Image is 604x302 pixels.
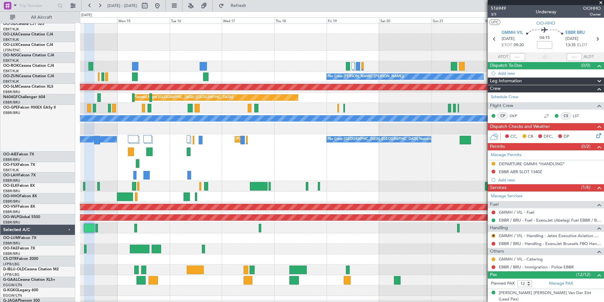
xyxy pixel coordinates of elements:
a: EBBR/BRU [3,220,20,225]
a: EBBR / BRU - Fuel - ExecuJet (Abelag) Fuel EBBR / BRU [499,217,601,223]
span: 04:15 [540,35,550,41]
a: EBBR/BRU [3,251,20,256]
a: EBBR/BRU [3,189,20,193]
a: OO-ROKCessna Citation CJ4 [3,64,54,68]
a: OO-ELKFalcon 8X [3,184,35,188]
a: D-IBLU-OLDCessna Citation M2 [3,267,59,271]
div: Sat 20 [379,17,432,23]
span: EBBR BRU [565,30,585,36]
a: LST [573,113,587,119]
div: No Crew [GEOGRAPHIC_DATA] ([GEOGRAPHIC_DATA] National) [328,135,434,144]
span: OO-LUM [3,236,19,240]
span: CR [528,134,533,140]
span: Services [490,184,506,192]
a: EBBR/BRU [3,199,20,204]
span: Fuel [490,201,498,208]
span: OO-HHO [3,194,20,198]
div: Fri 19 [327,17,379,23]
span: Others [490,248,504,255]
a: EBKT/KJK [3,27,19,32]
a: EGGW/LTN [3,293,22,298]
span: DFC, [544,134,553,140]
span: ATOT [498,54,508,60]
a: EBBR/BRU [3,178,20,183]
div: Mon 15 [117,17,170,23]
span: G-KGKG [3,288,18,292]
span: OO-VSF [3,205,18,209]
a: EBBR/BRU [3,90,20,94]
span: G-GAAL [3,278,18,282]
div: Sun 14 [65,17,117,23]
span: ETOT [502,42,512,48]
span: Refresh [225,3,252,8]
span: OO-GPE [3,106,18,110]
a: OO-LXACessna Citation CJ4 [3,33,53,36]
span: OO-LUX [3,43,18,47]
span: Dispatch To-Dos [490,62,522,69]
a: EBBR/BRU [3,157,20,162]
a: N604GFChallenger 604 [3,95,45,99]
a: OO-HHOFalcon 8X [3,194,37,198]
a: G-GAALCessna Citation XLS+ [3,278,55,282]
a: EBBR/BRU [3,210,20,214]
div: Wed 17 [222,17,274,23]
span: OO-ELK [3,184,17,188]
span: CC, [510,134,517,140]
button: R [492,234,495,238]
span: 13:35 [565,42,576,48]
div: Add new [498,177,601,183]
div: EBBR ARR SLOT 1340Z [499,169,542,174]
a: G-KGKGLegacy 600 [3,288,38,292]
div: Planned Maint [GEOGRAPHIC_DATA] ([GEOGRAPHIC_DATA] National) [237,135,351,144]
button: Refresh [216,1,254,11]
span: Leg Information [490,78,522,85]
span: OO-JID [3,22,16,26]
span: (12/12) [576,271,590,278]
a: EBKT/KJK [3,69,19,73]
a: OO-WLPGlobal 5500 [3,215,40,219]
a: EGGW/LTN [3,283,22,287]
span: OO-SLM [3,85,18,89]
span: All Aircraft [16,15,67,20]
a: OO-FSXFalcon 7X [3,163,35,167]
a: OO-GPEFalcon 900EX EASy II [3,106,56,110]
span: D-IBLU-OLD [3,267,25,271]
a: OO-LUXCessna Citation CJ4 [3,43,53,47]
a: OO-JIDCessna CJ1 525 [3,22,44,26]
a: OO-SLMCessna Citation XLS [3,85,53,89]
a: OO-LAHFalcon 7X [3,173,36,177]
a: LFSN/ENC [3,48,21,53]
a: EBBR/BRU [3,110,20,115]
span: (0/2) [581,143,590,150]
div: CP [498,112,508,119]
button: UTC [489,19,500,25]
span: CS-DTR [3,257,17,261]
span: [DATE] - [DATE] [107,3,137,9]
a: EBBR/BRU [3,241,20,246]
input: --:-- [510,53,525,61]
div: CS [561,112,571,119]
span: OO-LAH [3,173,18,177]
span: 09:20 [514,42,524,48]
a: EBKT/KJK [3,168,19,173]
div: Mon 22 [484,17,536,23]
span: OO-AIE [3,153,17,156]
a: EBBR / BRU - Immigration - Police EBBR [499,264,574,270]
span: Handling [490,224,508,232]
div: Sun 21 [432,17,484,23]
div: [DATE] [81,13,92,18]
a: Manage Services [491,193,522,199]
span: Owner [583,12,601,17]
span: OO-NSG [3,53,19,57]
span: DP [564,134,569,140]
a: GMMH / VIL - Catering [499,256,543,262]
span: Dispatch Checks and Weather [490,123,550,130]
span: 3/5 [491,12,506,17]
span: OO-FSX [3,163,18,167]
div: Add new [498,71,601,76]
div: Tue 16 [170,17,222,23]
span: OOHHO [583,5,601,12]
span: 516949 [491,5,506,12]
span: ALDT [583,54,594,60]
span: (1/6) [581,184,590,191]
